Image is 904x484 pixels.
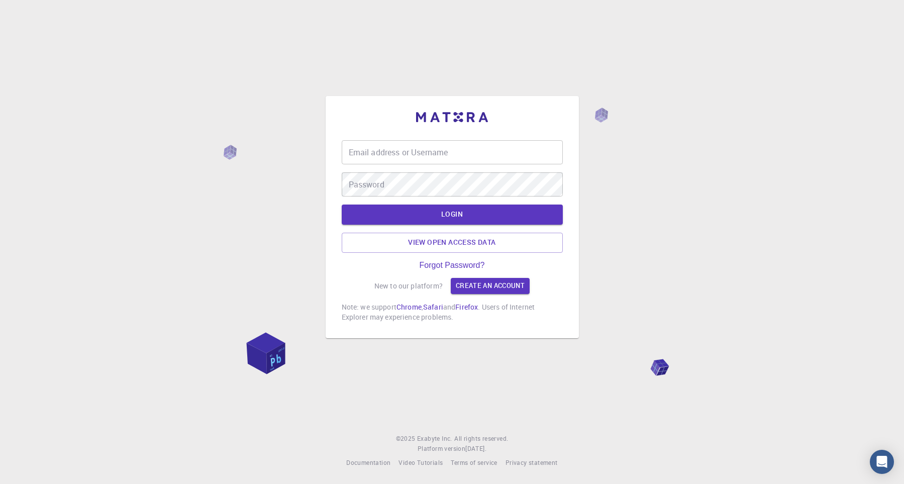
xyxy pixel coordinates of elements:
[506,458,558,466] span: Privacy statement
[346,458,390,468] a: Documentation
[455,302,478,312] a: Firefox
[506,458,558,468] a: Privacy statement
[451,458,497,468] a: Terms of service
[396,302,422,312] a: Chrome
[465,444,486,452] span: [DATE] .
[417,434,452,442] span: Exabyte Inc.
[417,434,452,444] a: Exabyte Inc.
[342,233,563,253] a: View open access data
[451,458,497,466] span: Terms of service
[396,434,417,444] span: © 2025
[346,458,390,466] span: Documentation
[374,281,443,291] p: New to our platform?
[465,444,486,454] a: [DATE].
[451,278,530,294] a: Create an account
[342,205,563,225] button: LOGIN
[870,450,894,474] div: Open Intercom Messenger
[420,261,485,270] a: Forgot Password?
[423,302,443,312] a: Safari
[418,444,465,454] span: Platform version
[342,302,563,322] p: Note: we support , and . Users of Internet Explorer may experience problems.
[398,458,443,468] a: Video Tutorials
[398,458,443,466] span: Video Tutorials
[454,434,508,444] span: All rights reserved.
